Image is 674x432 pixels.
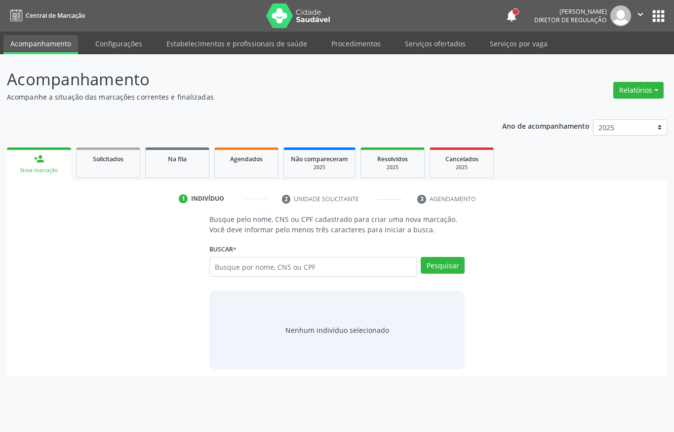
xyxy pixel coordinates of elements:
[191,194,224,203] div: Indivíduo
[209,257,417,277] input: Busque por nome, CNS ou CPF
[7,67,469,92] p: Acompanhamento
[3,35,78,54] a: Acompanhamento
[377,155,408,163] span: Resolvidos
[324,35,388,52] a: Procedimentos
[14,167,64,174] div: Nova marcação
[291,164,348,171] div: 2025
[437,164,486,171] div: 2025
[88,35,149,52] a: Configurações
[610,5,631,26] img: img
[502,119,590,132] p: Ano de acompanhamento
[291,155,348,163] span: Não compareceram
[631,5,650,26] button: 
[7,7,85,24] a: Central de Marcação
[534,7,607,16] div: [PERSON_NAME]
[93,155,123,163] span: Solicitados
[168,155,187,163] span: Na fila
[34,153,44,164] div: person_add
[26,11,85,20] span: Central de Marcação
[445,155,478,163] span: Cancelados
[179,194,188,203] div: 1
[505,9,518,23] button: notifications
[285,325,389,335] div: Nenhum indivíduo selecionado
[650,7,667,25] button: apps
[483,35,555,52] a: Serviços por vaga
[635,9,646,20] i: 
[7,92,469,102] p: Acompanhe a situação das marcações correntes e finalizadas
[159,35,314,52] a: Estabelecimentos e profissionais de saúde
[209,242,237,257] label: Buscar
[421,257,465,274] button: Pesquisar
[534,16,607,24] span: Diretor de regulação
[209,214,465,235] p: Busque pelo nome, CNS ou CPF cadastrado para criar uma nova marcação. Você deve informar pelo men...
[398,35,473,52] a: Serviços ofertados
[368,164,417,171] div: 2025
[230,155,263,163] span: Agendados
[613,82,664,99] button: Relatórios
